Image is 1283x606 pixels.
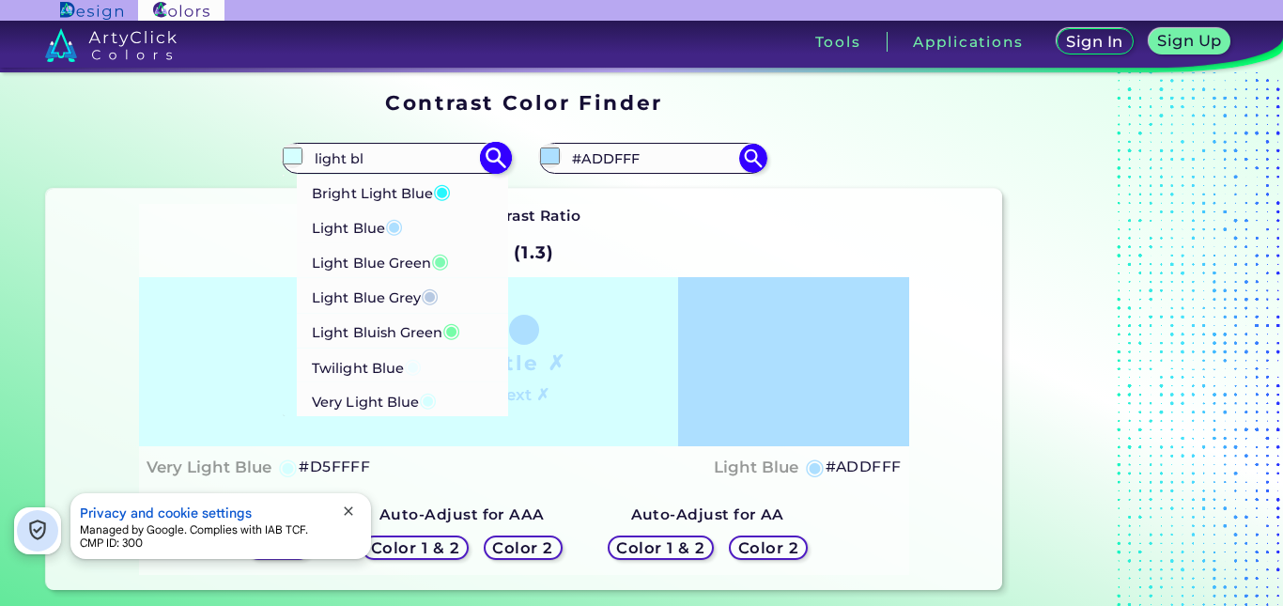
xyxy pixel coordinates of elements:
[805,456,826,478] h5: ◉
[312,278,439,313] p: Light Blue Grey
[431,248,449,272] span: ◉
[481,349,567,377] h1: Title ✗
[421,283,439,307] span: ◉
[496,540,550,554] h5: Color 2
[385,213,403,238] span: ◉
[815,35,861,49] h3: Tools
[1060,30,1130,54] a: Sign In
[565,146,740,171] input: type color 2..
[1152,30,1227,54] a: Sign Up
[1161,34,1219,48] h5: Sign Up
[299,455,370,479] h5: #D5FFFF
[485,232,563,273] h2: A (1.3)
[379,505,545,523] strong: Auto-Adjust for AAA
[621,540,701,554] h5: Color 1 & 2
[419,387,437,412] span: ◉
[376,540,456,554] h5: Color 1 & 2
[278,456,299,478] h5: ◉
[479,142,512,175] img: icon search
[826,455,902,479] h5: #ADDFFF
[45,28,178,62] img: logo_artyclick_colors_white.svg
[741,540,796,554] h5: Color 2
[404,352,422,377] span: ◉
[1069,35,1120,49] h5: Sign In
[312,209,403,243] p: Light Blue
[631,505,784,523] strong: Auto-Adjust for AA
[468,207,581,225] strong: Contrast Ratio
[312,382,437,417] p: Very Light Blue
[312,348,422,382] p: Twilight Blue
[308,146,483,171] input: type color 1..
[60,2,123,20] img: ArtyClick Design logo
[913,35,1023,49] h3: Applications
[312,173,451,208] p: Bright Light Blue
[739,144,767,172] img: icon search
[1010,85,1244,598] iframe: Advertisement
[147,454,271,481] h4: Very Light Blue
[498,381,549,409] h4: Text ✗
[433,178,451,202] span: ◉
[385,88,662,117] h1: Contrast Color Finder
[312,243,449,278] p: Light Blue Green
[442,318,460,342] span: ◉
[312,313,461,348] p: Light Bluish Green
[714,454,798,481] h4: Light Blue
